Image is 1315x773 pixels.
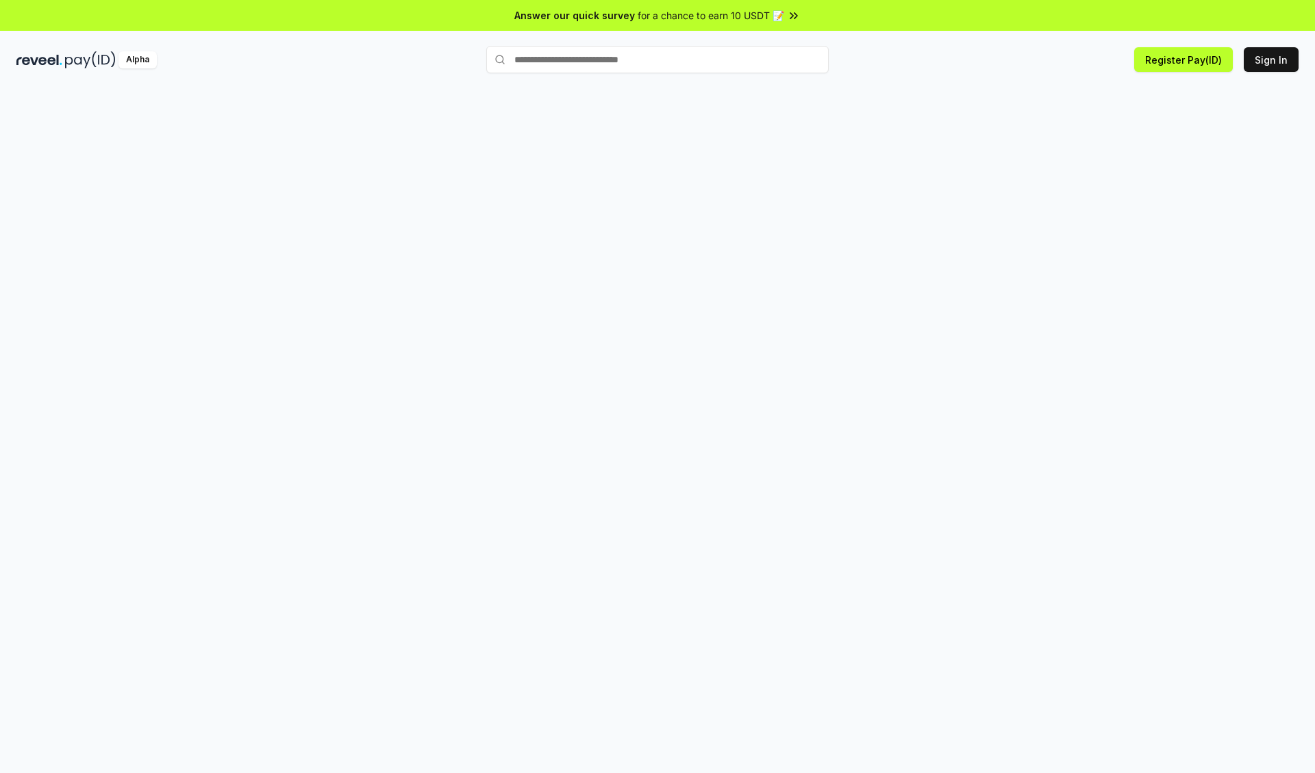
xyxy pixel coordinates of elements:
span: for a chance to earn 10 USDT 📝 [638,8,784,23]
button: Register Pay(ID) [1134,47,1233,72]
button: Sign In [1244,47,1299,72]
img: reveel_dark [16,51,62,68]
div: Alpha [118,51,157,68]
img: pay_id [65,51,116,68]
span: Answer our quick survey [514,8,635,23]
